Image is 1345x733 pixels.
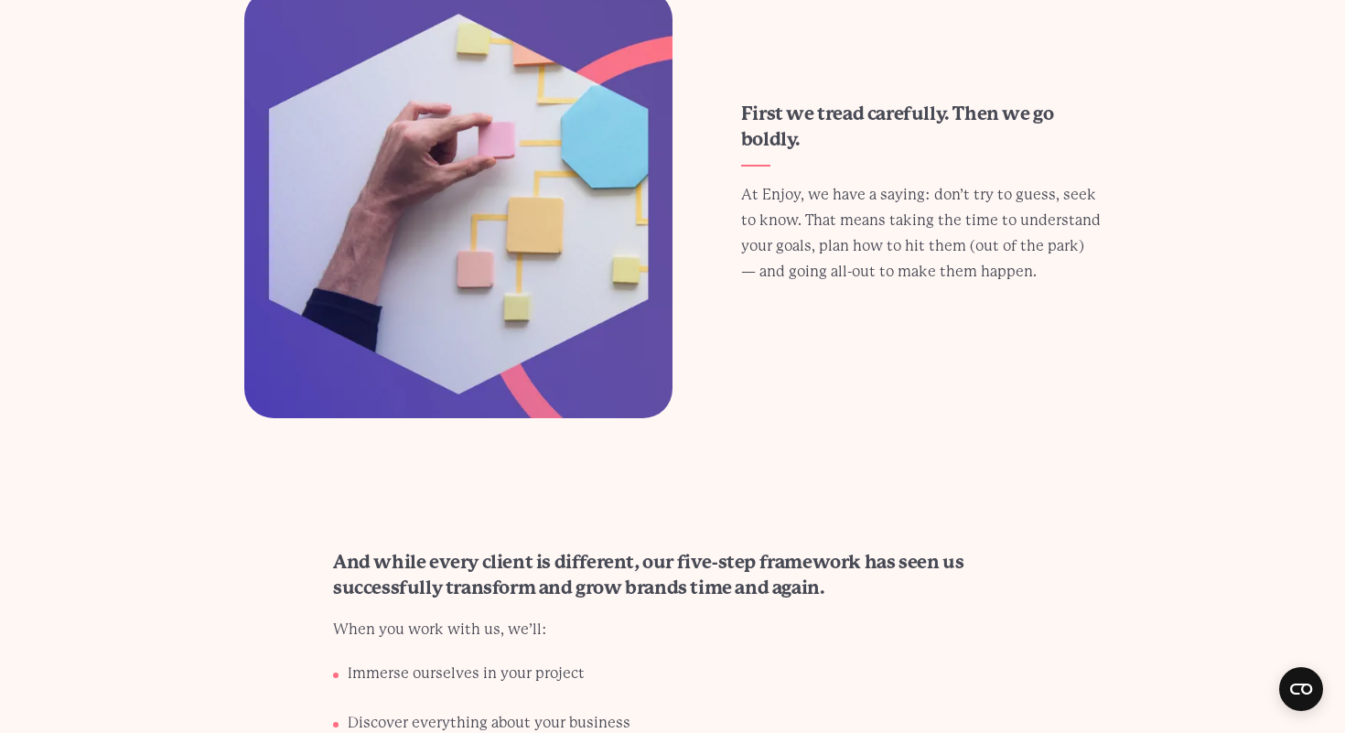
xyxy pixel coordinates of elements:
h3: And while every client is different, our five-step framework has seen us successfully transform a... [333,550,1012,601]
button: Open CMP widget [1279,667,1323,711]
p: At Enjoy, we have a saying: don’t try to guess, seek to know. That means taking the time to under... [741,182,1101,285]
p: When you work with us, we’ll: [333,617,1012,642]
li: Immerse ourselves in your project [348,661,1012,701]
h3: First we tread carefully. Then we go boldly. [741,102,1101,153]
